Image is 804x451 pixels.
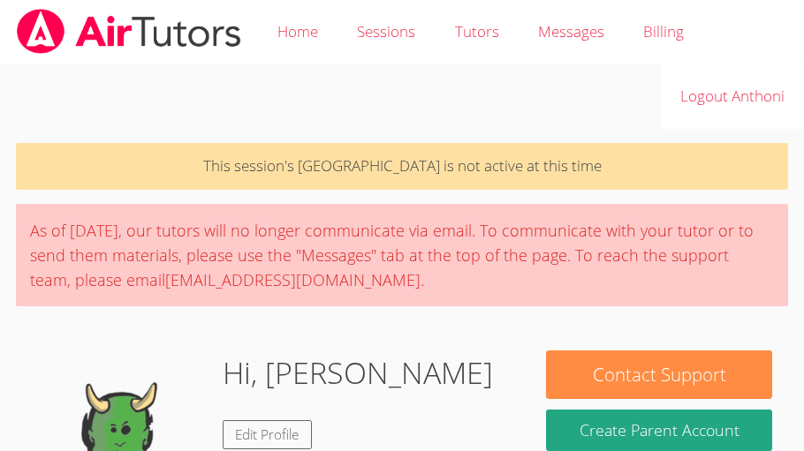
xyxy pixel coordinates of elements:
[16,143,788,190] p: This session's [GEOGRAPHIC_DATA] is not active at this time
[546,410,772,451] button: Create Parent Account
[546,350,772,399] button: Contact Support
[661,64,804,129] a: Logout Anthoni
[223,420,313,449] a: Edit Profile
[16,204,788,306] div: As of [DATE], our tutors will no longer communicate via email. To communicate with your tutor or ...
[15,9,243,54] img: airtutors_banner-c4298cdbf04f3fff15de1276eac7730deb9818008684d7c2e4769d2f7ddbe033.png
[538,21,604,41] span: Messages
[223,350,493,395] h1: Hi, [PERSON_NAME]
